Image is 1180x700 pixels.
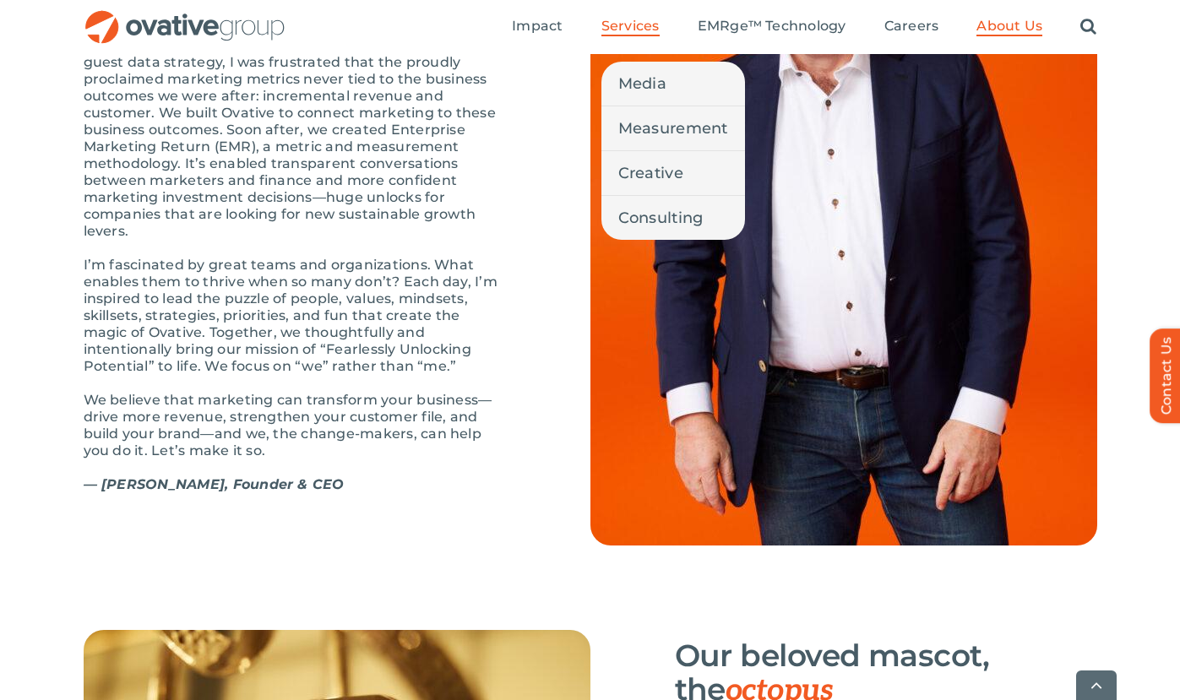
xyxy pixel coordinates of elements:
[618,72,666,95] span: Media
[698,18,846,35] span: EMRge™ Technology
[618,117,728,140] span: Measurement
[84,257,506,375] p: I’m fascinated by great teams and organizations. What enables them to thrive when so many don’t? ...
[601,196,745,240] a: Consulting
[84,476,345,492] strong: — [PERSON_NAME], Founder & CEO
[618,161,683,185] span: Creative
[84,37,506,240] p: In my experience leading [DOMAIN_NAME] and Target’s guest data strategy, I was frustrated that th...
[884,18,939,35] span: Careers
[601,106,745,150] a: Measurement
[601,18,660,35] span: Services
[884,18,939,36] a: Careers
[601,18,660,36] a: Services
[976,18,1042,36] a: About Us
[698,18,846,36] a: EMRge™ Technology
[601,151,745,195] a: Creative
[512,18,563,35] span: Impact
[84,392,506,459] p: We believe that marketing can transform your business—drive more revenue, strengthen your custome...
[976,18,1042,35] span: About Us
[1080,18,1096,36] a: Search
[601,62,745,106] a: Media
[618,206,704,230] span: Consulting
[84,8,286,24] a: OG_Full_horizontal_RGB
[512,18,563,36] a: Impact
